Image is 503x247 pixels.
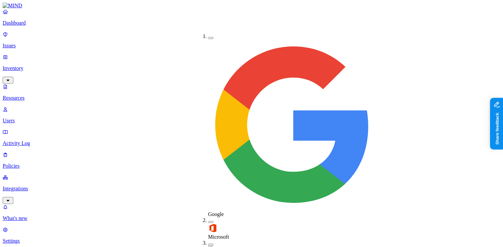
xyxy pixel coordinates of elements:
p: Integrations [3,186,500,192]
p: Resources [3,95,500,101]
p: What's new [3,215,500,221]
a: Issues [3,31,500,49]
p: Dashboard [3,20,500,26]
a: Activity Log [3,129,500,146]
p: Policies [3,163,500,169]
p: Inventory [3,65,500,71]
img: google-workspace [208,39,379,210]
a: Resources [3,84,500,101]
p: Users [3,118,500,124]
a: Settings [3,227,500,244]
p: Activity Log [3,140,500,146]
a: Integrations [3,174,500,203]
a: Inventory [3,54,500,83]
img: MIND [3,3,22,9]
p: Settings [3,238,500,244]
p: Issues [3,43,500,49]
a: Dashboard [3,9,500,26]
a: What's new [3,204,500,221]
a: Policies [3,152,500,169]
span: Google [208,211,224,217]
span: Microsoft [208,234,229,240]
a: MIND [3,3,500,9]
img: office-365 [208,223,218,233]
a: Users [3,106,500,124]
